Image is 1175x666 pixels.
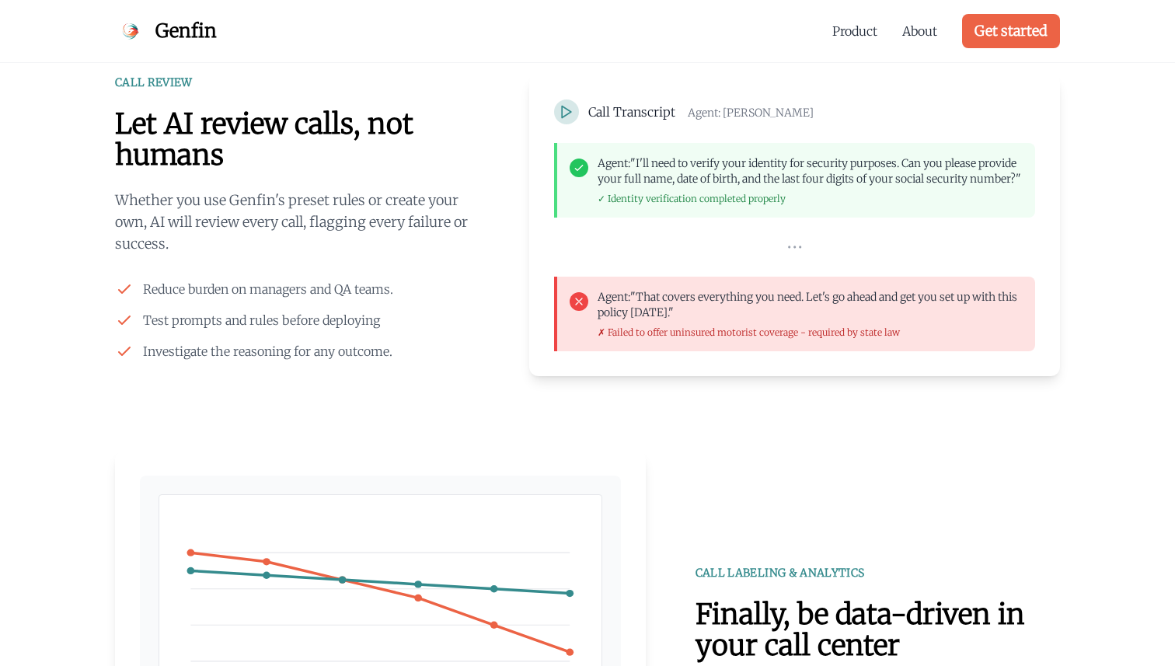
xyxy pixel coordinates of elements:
a: About [902,22,937,40]
p: "That covers everything you need. Let's go ahead and get you set up with this policy [DATE]." [598,289,1023,320]
h2: Finally, be data-driven in your call center [696,599,1060,661]
a: Genfin [115,16,217,47]
span: Reduce burden on managers and QA teams. [143,280,393,298]
span: Test prompts and rules before deploying [143,311,380,330]
span: Genfin [155,19,217,44]
img: Genfin Logo [115,16,146,47]
span: Agent: [598,290,630,304]
a: Product [832,22,877,40]
p: ✓ Identity verification completed properly [598,193,1023,205]
p: Whether you use Genfin's preset rules or create your own, AI will review every call, flagging eve... [115,190,479,255]
span: Agent: [598,156,630,170]
div: CALL LABELING & ANALYTICS [696,565,1060,581]
p: ✗ Failed to offer uninsured motorist coverage - required by state law [598,326,1023,339]
a: Get started [962,14,1060,48]
span: Agent: [PERSON_NAME] [688,106,814,120]
div: CALL REVIEW [115,75,479,90]
h2: Let AI review calls, not humans [115,109,479,171]
span: ••• [786,238,803,256]
p: "I'll need to verify your identity for security purposes. Can you please provide your full name, ... [598,155,1023,187]
span: Investigate the reasoning for any outcome. [143,342,392,361]
span: Call Transcript [588,104,675,120]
